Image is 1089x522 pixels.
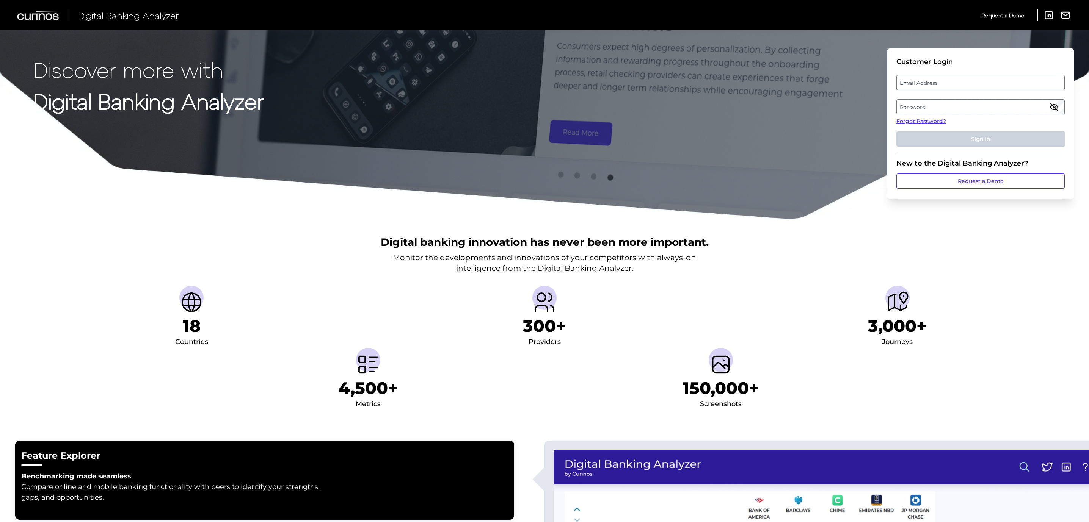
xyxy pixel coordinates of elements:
[683,378,759,398] h1: 150,000+
[33,58,264,81] p: Discover more with
[896,159,1065,167] div: New to the Digital Banking Analyzer?
[21,450,508,462] h2: Feature Explorer
[33,88,264,114] strong: Digital Banking Analyzer
[885,290,910,314] img: Journeys
[15,441,514,520] button: Feature ExplorerBenchmarking made seamless Compare online and mobile banking functionality with p...
[896,173,1065,189] a: Request a Demo
[21,472,131,480] strong: Benchmarking made seamless
[709,352,733,377] img: Screenshots
[897,76,1064,89] label: Email Address
[21,481,325,503] p: Compare online and mobile banking functionality with peers to identify your strengths, gaps, and ...
[700,398,742,410] div: Screenshots
[175,336,208,348] div: Countries
[982,9,1024,22] a: Request a Demo
[393,252,696,274] p: Monitor the developments and innovations of your competitors with always-on intelligence from the...
[17,11,60,20] img: Curinos
[982,12,1024,19] span: Request a Demo
[78,10,179,21] span: Digital Banking Analyzer
[356,398,381,410] div: Metrics
[356,352,380,377] img: Metrics
[532,290,557,314] img: Providers
[529,336,561,348] div: Providers
[882,336,913,348] div: Journeys
[896,131,1065,147] button: Sign In
[338,378,398,398] h1: 4,500+
[897,100,1064,114] label: Password
[868,316,927,336] h1: 3,000+
[381,235,709,249] h2: Digital banking innovation has never been more important.
[179,290,204,314] img: Countries
[896,117,1065,125] a: Forgot Password?
[523,316,566,336] h1: 300+
[183,316,201,336] h1: 18
[896,58,1065,66] div: Customer Login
